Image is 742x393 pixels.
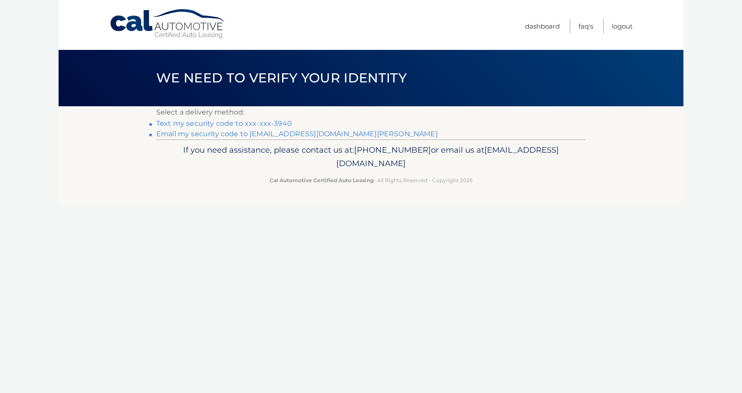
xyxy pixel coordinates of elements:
a: Text my security code to xxx-xxx-3940 [156,119,292,128]
p: If you need assistance, please contact us at: or email us at [162,143,580,171]
span: We need to verify your identity [156,70,407,86]
a: Email my security code to [EMAIL_ADDRESS][DOMAIN_NAME][PERSON_NAME] [156,130,438,138]
p: - All Rights Reserved - Copyright 2025 [162,176,580,185]
span: [PHONE_NUMBER] [354,145,431,155]
p: Select a delivery method: [156,106,586,118]
a: Dashboard [525,19,560,33]
a: FAQ's [578,19,593,33]
a: Cal Automotive [109,9,227,39]
strong: Cal Automotive Certified Auto Leasing [269,177,374,183]
a: Logout [612,19,633,33]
